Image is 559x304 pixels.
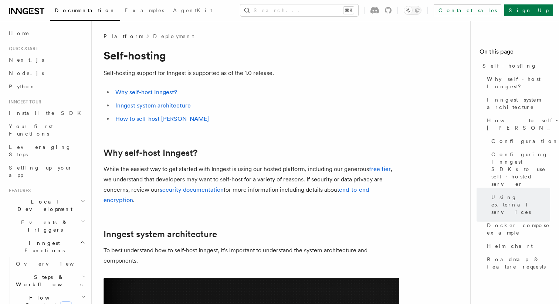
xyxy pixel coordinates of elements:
[488,134,550,148] a: Configuration
[484,219,550,239] a: Docker compose example
[13,270,87,291] button: Steps & Workflows
[6,188,31,194] span: Features
[6,120,87,140] a: Your first Functions
[6,198,81,213] span: Local Development
[6,195,87,216] button: Local Development
[104,33,143,40] span: Platform
[434,4,501,16] a: Contact sales
[9,57,44,63] span: Next.js
[104,229,217,239] a: Inngest system architecture
[6,66,87,80] a: Node.js
[487,96,550,111] span: Inngest system architecture
[9,144,71,157] span: Leveraging Steps
[104,245,399,266] p: To best understand how to self-host Inngest, it's important to understand the system architecture...
[6,46,38,52] span: Quick start
[120,2,169,20] a: Examples
[6,161,87,182] a: Setting up your app
[173,7,212,13] span: AgentKit
[13,257,87,270] a: Overview
[482,62,537,69] span: Self-hosting
[6,236,87,257] button: Inngest Functions
[169,2,217,20] a: AgentKit
[55,7,116,13] span: Documentation
[6,53,87,66] a: Next.js
[104,68,399,78] p: Self-hosting support for Inngest is supported as of the 1.0 release.
[104,164,399,205] p: While the easiest way to get started with Inngest is using our hosted platform, including our gen...
[487,256,550,270] span: Roadmap & feature requests
[104,49,399,62] h1: Self-hosting
[6,216,87,236] button: Events & Triggers
[9,30,30,37] span: Home
[50,2,120,21] a: Documentation
[6,27,87,40] a: Home
[9,123,53,137] span: Your first Functions
[9,70,44,76] span: Node.js
[484,93,550,114] a: Inngest system architecture
[487,242,533,250] span: Helm chart
[115,115,209,122] a: How to self-host [PERSON_NAME]
[484,253,550,273] a: Roadmap & feature requests
[13,273,82,288] span: Steps & Workflows
[484,239,550,253] a: Helm chart
[104,148,197,158] a: Why self-host Inngest?
[404,6,421,15] button: Toggle dark mode
[160,186,224,193] a: security documentation
[9,165,72,178] span: Setting up your app
[480,59,550,72] a: Self-hosting
[480,47,550,59] h4: On this page
[115,102,191,109] a: Inngest system architecture
[153,33,194,40] a: Deployment
[487,222,550,236] span: Docker compose example
[484,72,550,93] a: Why self-host Inngest?
[369,165,391,173] a: free tier
[115,89,177,96] a: Why self-host Inngest?
[343,7,354,14] kbd: ⌘K
[488,191,550,219] a: Using external services
[6,140,87,161] a: Leveraging Steps
[487,75,550,90] span: Why self-host Inngest?
[6,239,80,254] span: Inngest Functions
[488,148,550,191] a: Configuring Inngest SDKs to use self-hosted server
[6,80,87,93] a: Python
[9,110,85,116] span: Install the SDK
[125,7,164,13] span: Examples
[491,151,550,188] span: Configuring Inngest SDKs to use self-hosted server
[491,137,559,145] span: Configuration
[504,4,553,16] a: Sign Up
[6,99,41,105] span: Inngest tour
[16,261,92,267] span: Overview
[6,219,81,233] span: Events & Triggers
[491,194,550,216] span: Using external services
[240,4,358,16] button: Search...⌘K
[6,106,87,120] a: Install the SDK
[484,114,550,134] a: How to self-host [PERSON_NAME]
[9,83,36,89] span: Python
